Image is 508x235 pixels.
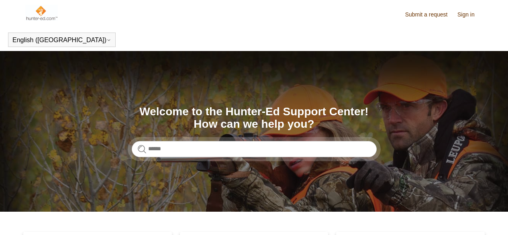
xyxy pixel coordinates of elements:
img: Hunter-Ed Help Center home page [25,5,58,21]
a: Sign in [457,10,483,19]
h1: Welcome to the Hunter-Ed Support Center! How can we help you? [132,106,377,131]
a: Submit a request [405,10,456,19]
input: Search [132,141,377,157]
button: English ([GEOGRAPHIC_DATA]) [12,37,111,44]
